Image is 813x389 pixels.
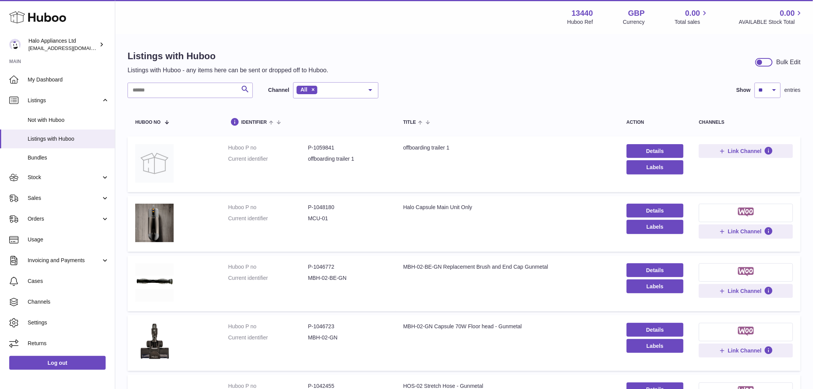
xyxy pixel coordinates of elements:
span: identifier [241,120,267,125]
span: entries [785,86,801,94]
span: Link Channel [728,288,762,294]
span: Huboo no [135,120,161,125]
dd: MBH-02-BE-GN [308,274,388,282]
button: Labels [627,160,684,174]
dt: Huboo P no [228,204,308,211]
dt: Huboo P no [228,323,308,330]
a: Details [627,144,684,158]
img: MBH-02-BE-GN Replacement Brush and End Cap Gunmetal [135,263,174,302]
span: Listings with Huboo [28,135,109,143]
span: Link Channel [728,148,762,155]
span: Link Channel [728,347,762,354]
span: Listings [28,97,101,104]
span: Orders [28,215,101,223]
dd: MBH-02-GN [308,334,388,341]
dt: Current identifier [228,334,308,341]
span: Sales [28,194,101,202]
span: Channels [28,298,109,306]
dd: P-1059841 [308,144,388,151]
button: Labels [627,339,684,353]
div: Halo Capsule Main Unit Only [403,204,611,211]
span: Invoicing and Payments [28,257,101,264]
span: Settings [28,319,109,326]
img: woocommerce-small.png [738,208,754,217]
button: Labels [627,279,684,293]
span: All [300,86,307,93]
span: Not with Huboo [28,116,109,124]
img: MBH-02-GN Capsule 70W Floor head - Gunmetal [135,323,174,361]
dt: Huboo P no [228,263,308,271]
button: Link Channel [699,284,793,298]
a: Log out [9,356,106,370]
span: My Dashboard [28,76,109,83]
img: woocommerce-small.png [738,327,754,336]
a: Details [627,263,684,277]
span: AVAILABLE Stock Total [739,18,804,26]
dt: Current identifier [228,274,308,282]
strong: GBP [628,8,645,18]
div: channels [699,120,793,125]
img: woocommerce-small.png [738,267,754,276]
span: [EMAIL_ADDRESS][DOMAIN_NAME] [28,45,113,51]
div: Bulk Edit [776,58,801,66]
span: Returns [28,340,109,347]
img: Halo Capsule Main Unit Only [135,204,174,242]
span: Stock [28,174,101,181]
div: Currency [623,18,645,26]
label: Channel [268,86,289,94]
dd: P-1046772 [308,263,388,271]
dd: P-1048180 [308,204,388,211]
span: Total sales [675,18,709,26]
label: Show [737,86,751,94]
p: Listings with Huboo - any items here can be sent or dropped off to Huboo. [128,66,329,75]
span: Bundles [28,154,109,161]
div: Huboo Ref [567,18,593,26]
button: Link Channel [699,224,793,238]
span: title [403,120,416,125]
span: Usage [28,236,109,243]
a: Details [627,323,684,337]
button: Link Channel [699,344,793,357]
button: Link Channel [699,144,793,158]
span: 0.00 [685,8,700,18]
div: Halo Appliances Ltd [28,37,98,52]
a: 0.00 AVAILABLE Stock Total [739,8,804,26]
div: MBH-02-GN Capsule 70W Floor head - Gunmetal [403,323,611,330]
dt: Current identifier [228,215,308,222]
div: MBH-02-BE-GN Replacement Brush and End Cap Gunmetal [403,263,611,271]
dt: Huboo P no [228,144,308,151]
h1: Listings with Huboo [128,50,329,62]
img: offboarding trailer 1 [135,144,174,183]
dt: Current identifier [228,155,308,163]
span: 0.00 [780,8,795,18]
button: Labels [627,220,684,234]
div: offboarding trailer 1 [403,144,611,151]
div: action [627,120,684,125]
dd: P-1046723 [308,323,388,330]
img: internalAdmin-13440@internal.huboo.com [9,39,21,50]
dd: MCU-01 [308,215,388,222]
span: Link Channel [728,228,762,235]
a: 0.00 Total sales [675,8,709,26]
strong: 13440 [572,8,593,18]
span: Cases [28,278,109,285]
dd: offboarding trailer 1 [308,155,388,163]
a: Details [627,204,684,218]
